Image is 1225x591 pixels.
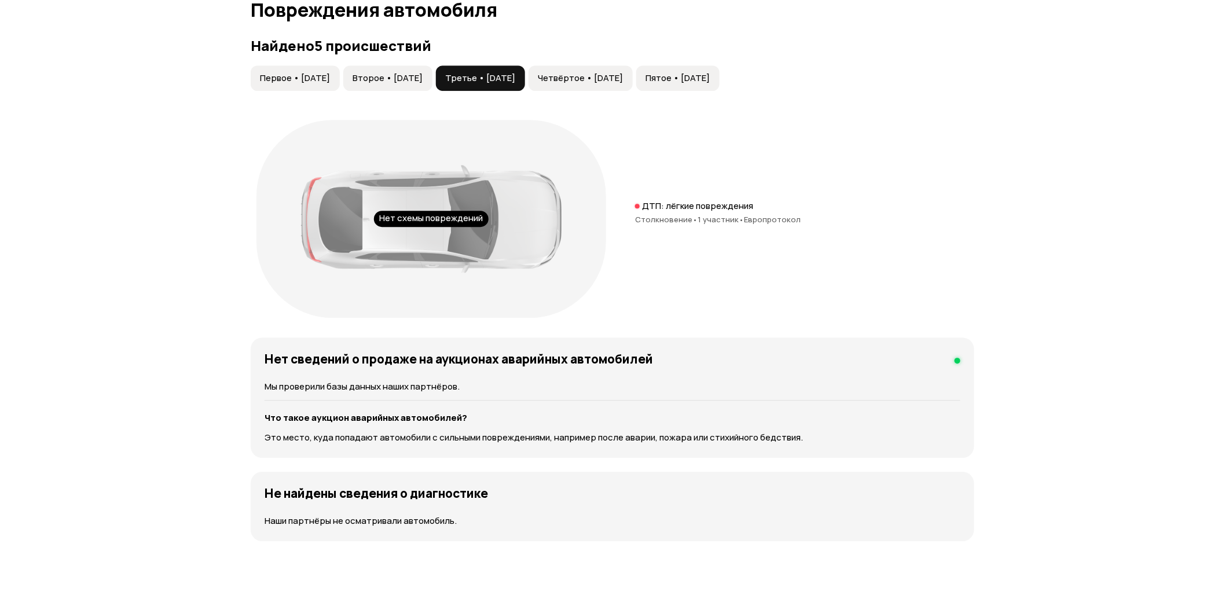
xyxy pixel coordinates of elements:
[251,38,974,54] h3: Найдено 5 происшествий
[265,351,653,366] h4: Нет сведений о продаже на аукционах аварийных автомобилей
[445,72,515,84] span: Третье • [DATE]
[265,486,488,501] h4: Не найдены сведения о диагностике
[353,72,423,84] span: Второе • [DATE]
[538,72,623,84] span: Четвёртое • [DATE]
[260,72,330,84] span: Первое • [DATE]
[265,431,960,444] p: Это место, куда попадают автомобили с сильными повреждениями, например после аварии, пожара или с...
[529,65,633,91] button: Четвёртое • [DATE]
[251,65,340,91] button: Первое • [DATE]
[265,515,960,527] p: Наши партнёры не осматривали автомобиль.
[698,214,744,225] span: 1 участник
[265,412,467,424] strong: Что такое аукцион аварийных автомобилей?
[265,380,960,393] p: Мы проверили базы данных наших партнёров.
[692,214,698,225] span: •
[739,214,744,225] span: •
[744,214,801,225] span: Европротокол
[642,200,753,212] p: ДТП: лёгкие повреждения
[636,65,720,91] button: Пятое • [DATE]
[436,65,525,91] button: Третье • [DATE]
[374,211,489,227] div: Нет схемы повреждений
[635,214,698,225] span: Столкновение
[343,65,432,91] button: Второе • [DATE]
[645,72,710,84] span: Пятое • [DATE]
